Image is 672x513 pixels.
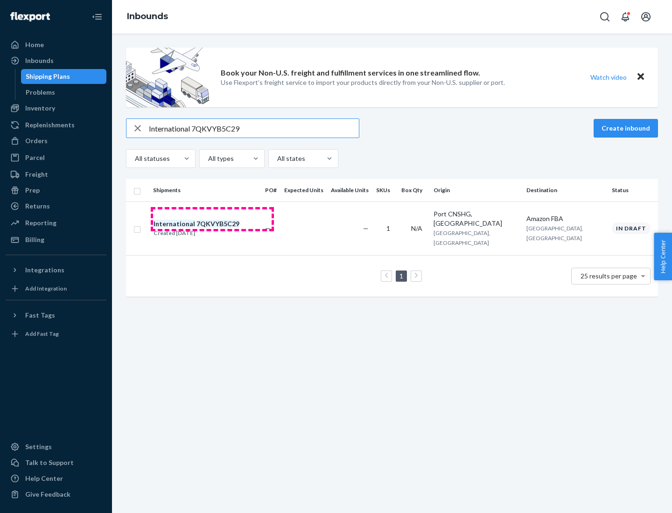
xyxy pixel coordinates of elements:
[25,201,50,211] div: Returns
[612,222,651,234] div: In draft
[25,218,56,228] div: Reporting
[6,439,106,454] a: Settings
[280,179,327,201] th: Expected Units
[196,220,239,228] em: 7QKVYB5C29
[584,70,633,84] button: Watch video
[134,154,135,163] input: All statuses
[6,101,106,116] a: Inventory
[6,183,106,198] a: Prep
[6,281,106,296] a: Add Integration
[526,214,604,223] div: Amazon FBA
[25,474,63,483] div: Help Center
[595,7,614,26] button: Open Search Box
[398,179,430,201] th: Box Qty
[207,154,208,163] input: All types
[25,186,40,195] div: Prep
[608,179,658,201] th: Status
[6,53,106,68] a: Inbounds
[411,224,422,232] span: N/A
[6,232,106,247] a: Billing
[637,7,655,26] button: Open account menu
[6,133,106,148] a: Orders
[21,69,107,84] a: Shipping Plans
[25,442,52,451] div: Settings
[6,308,106,323] button: Fast Tags
[430,179,523,201] th: Origin
[434,229,490,246] span: [GEOGRAPHIC_DATA], [GEOGRAPHIC_DATA]
[25,458,74,467] div: Talk to Support
[25,235,44,244] div: Billing
[154,220,195,228] em: International
[10,12,50,21] img: Flexport logo
[21,85,107,100] a: Problems
[398,272,405,280] a: Page 1 is your current page
[221,68,480,78] p: Book your Non-U.S. freight and fulfillment services in one streamlined flow.
[616,7,635,26] button: Open notifications
[654,233,672,280] button: Help Center
[6,118,106,132] a: Replenishments
[372,179,398,201] th: SKUs
[25,40,44,49] div: Home
[25,265,64,275] div: Integrations
[154,229,239,238] div: Created [DATE]
[523,179,608,201] th: Destination
[6,326,106,341] a: Add Fast Tag
[25,330,59,338] div: Add Fast Tag
[434,209,519,228] div: Port CNSHG, [GEOGRAPHIC_DATA]
[25,104,55,113] div: Inventory
[26,88,55,97] div: Problems
[635,70,647,84] button: Close
[25,56,54,65] div: Inbounds
[6,199,106,214] a: Returns
[6,167,106,182] a: Freight
[119,3,175,30] ol: breadcrumbs
[386,224,390,232] span: 1
[149,179,261,201] th: Shipments
[88,7,106,26] button: Close Navigation
[25,490,70,499] div: Give Feedback
[25,311,55,320] div: Fast Tags
[261,179,280,201] th: PO#
[526,225,583,242] span: [GEOGRAPHIC_DATA], [GEOGRAPHIC_DATA]
[6,150,106,165] a: Parcel
[594,119,658,138] button: Create inbound
[581,272,637,280] span: 25 results per page
[363,224,369,232] span: —
[6,487,106,502] button: Give Feedback
[149,119,359,138] input: Search inbounds by name, destination, msku...
[327,179,372,201] th: Available Units
[6,215,106,230] a: Reporting
[25,120,75,130] div: Replenishments
[25,284,67,292] div: Add Integration
[25,136,48,146] div: Orders
[25,153,45,162] div: Parcel
[6,471,106,486] a: Help Center
[25,170,48,179] div: Freight
[127,11,168,21] a: Inbounds
[6,37,106,52] a: Home
[265,224,271,232] span: —
[221,78,505,87] p: Use Flexport’s freight service to import your products directly from your Non-U.S. supplier or port.
[276,154,277,163] input: All states
[26,72,70,81] div: Shipping Plans
[6,455,106,470] a: Talk to Support
[6,263,106,277] button: Integrations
